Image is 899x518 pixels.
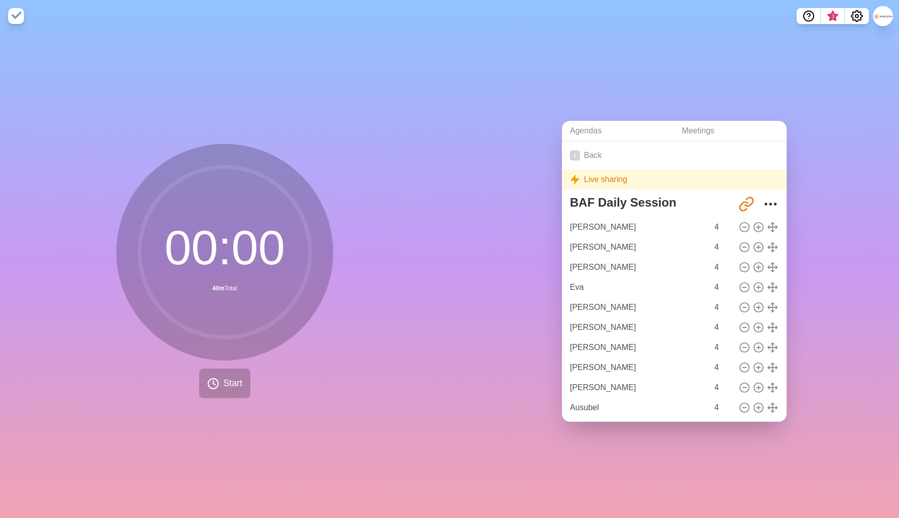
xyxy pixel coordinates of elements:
[566,237,708,257] input: Name
[710,257,734,277] input: Mins
[710,358,734,378] input: Mins
[566,378,708,398] input: Name
[710,337,734,358] input: Mins
[710,237,734,257] input: Mins
[821,8,845,24] button: What’s new
[8,8,24,24] img: timeblocks logo
[566,277,708,297] input: Name
[562,169,787,190] div: Live sharing
[710,398,734,418] input: Mins
[223,377,242,390] span: Start
[761,194,781,214] button: More
[566,217,708,237] input: Name
[566,297,708,317] input: Name
[566,257,708,277] input: Name
[566,337,708,358] input: Name
[562,141,787,169] a: Back
[566,398,708,418] input: Name
[566,317,708,337] input: Name
[797,8,821,24] button: Help
[710,297,734,317] input: Mins
[829,13,837,21] span: 3
[562,121,674,141] a: Agendas
[566,358,708,378] input: Name
[674,121,787,141] a: Meetings
[710,217,734,237] input: Mins
[845,8,869,24] button: Settings
[199,369,250,398] button: Start
[710,317,734,337] input: Mins
[710,378,734,398] input: Mins
[736,194,757,214] button: Share link
[710,277,734,297] input: Mins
